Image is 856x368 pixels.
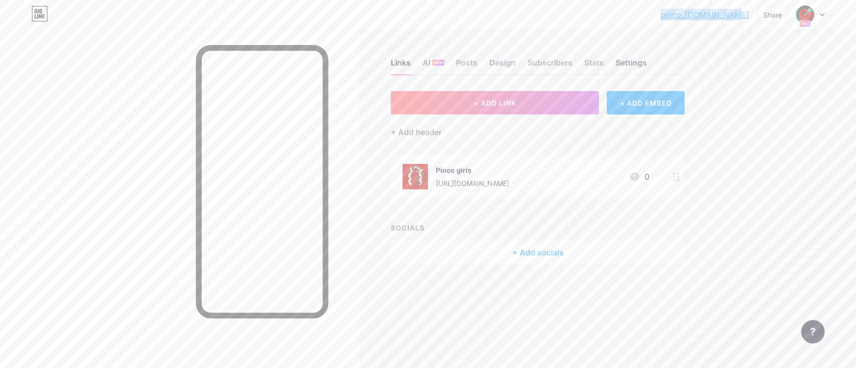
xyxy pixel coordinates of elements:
[391,223,685,233] div: SOCIALS
[616,57,647,74] div: Settings
[474,99,516,107] span: + ADD LINK
[456,57,477,74] div: Posts
[391,57,411,74] div: Links
[763,10,782,20] div: Share
[661,9,749,21] a: pinco_[DOMAIN_NAME]
[391,91,599,115] button: + ADD LINK
[584,57,604,74] div: Stats
[391,126,442,138] div: + Add header
[489,57,516,74] div: Design
[403,164,428,189] img: Pinco giriş
[629,171,649,183] div: 0
[391,241,685,264] div: + Add socials
[423,57,444,74] div: AI
[527,57,572,74] div: Subscribers
[436,165,509,175] div: Pinco giriş
[796,5,814,24] img: pinco_tr
[607,91,685,115] div: + ADD EMBED
[434,60,443,66] span: NEW
[436,178,509,188] div: [URL][DOMAIN_NAME]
